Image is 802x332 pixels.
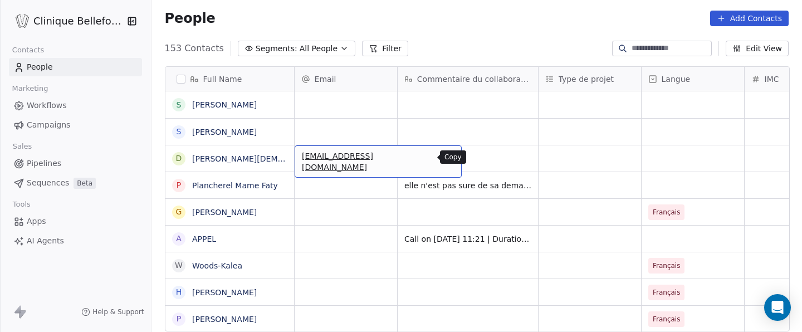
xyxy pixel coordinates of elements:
div: P [176,313,180,325]
span: Tools [8,196,35,213]
button: Clinique Bellefontaine [13,12,119,31]
a: AI Agents [9,232,142,250]
span: Type de projet [559,74,614,85]
span: 153 Contacts [165,42,224,55]
span: Contacts [7,42,49,58]
div: Open Intercom Messenger [764,294,791,321]
a: [PERSON_NAME] [192,315,257,324]
a: Campaigns [9,116,142,134]
a: [PERSON_NAME] [192,208,257,217]
button: Filter [362,41,408,56]
span: Sequences [27,177,69,189]
span: Workflows [27,100,67,111]
span: elle n'est pas sure de sa demande. va nous rappeler. ED [404,180,531,191]
span: Langue [662,74,691,85]
span: AI Agents [27,235,64,247]
a: Woods-Kalea [192,261,242,270]
a: [PERSON_NAME][DEMOGRAPHIC_DATA] [192,154,345,163]
span: Email [315,74,336,85]
img: Logo_Bellefontaine_Black.png [16,14,29,28]
a: Pipelines [9,154,142,173]
div: Email [295,67,397,91]
a: People [9,58,142,76]
div: d [175,153,182,164]
span: [EMAIL_ADDRESS][DOMAIN_NAME] [302,150,434,173]
a: [PERSON_NAME] [192,288,257,297]
span: Apps [27,216,46,227]
div: Type de projet [539,67,641,91]
div: Full Name [165,67,294,91]
a: Apps [9,212,142,231]
span: Campaigns [27,119,70,131]
div: A [176,233,182,245]
span: Français [653,260,680,271]
span: Français [653,314,680,325]
span: IMC [765,74,779,85]
button: Add Contacts [710,11,789,26]
div: S [176,126,181,138]
span: Segments: [256,43,297,55]
span: Commentaire du collaborateur [417,74,531,85]
a: APPEL [192,235,216,243]
p: Copy [444,153,462,162]
div: g [175,206,182,218]
span: Pipelines [27,158,61,169]
div: Langue [642,67,744,91]
span: Sales [8,138,37,155]
a: Help & Support [81,307,144,316]
span: People [165,10,216,27]
span: Call on [DATE] 11:21 | Duration: 105s [404,233,531,245]
span: All People [300,43,338,55]
span: People [27,61,53,73]
span: Français [653,207,680,218]
a: SequencesBeta [9,174,142,192]
div: grid [165,91,295,332]
a: Plancherel Mame Faty [192,181,278,190]
a: [PERSON_NAME] [192,128,257,136]
a: Workflows [9,96,142,115]
span: Full Name [203,74,242,85]
span: Clinique Bellefontaine [33,14,124,28]
span: Help & Support [92,307,144,316]
div: W [175,260,183,271]
div: H [175,286,182,298]
a: [PERSON_NAME] [192,100,257,109]
span: Marketing [7,80,53,97]
span: Beta [74,178,96,189]
div: Commentaire du collaborateur [398,67,538,91]
span: Français [653,287,680,298]
div: S [176,99,181,111]
button: Edit View [726,41,789,56]
div: P [176,179,180,191]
